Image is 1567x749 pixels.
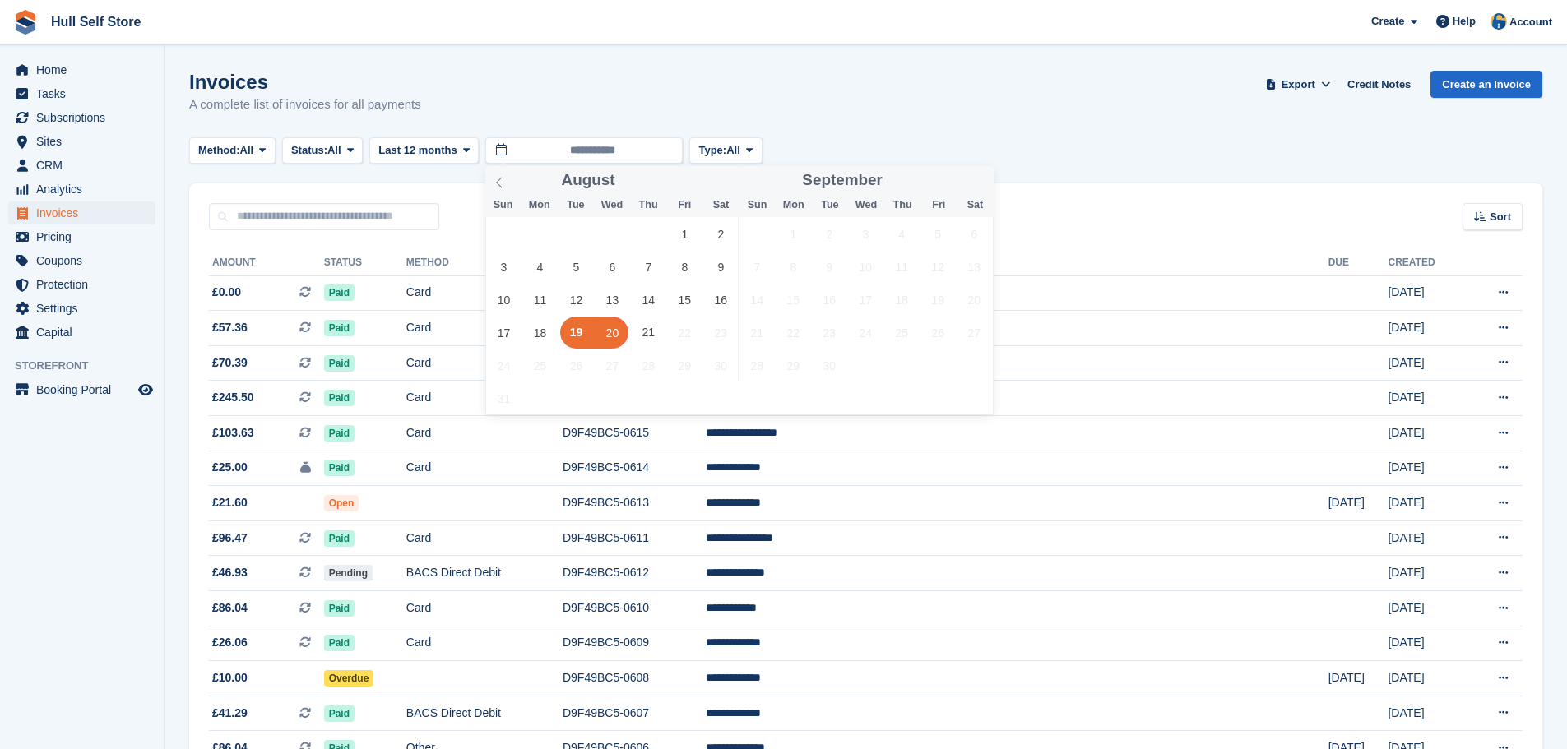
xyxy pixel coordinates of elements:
a: menu [8,82,155,105]
span: September 16, 2025 [814,284,846,316]
span: August 25, 2025 [524,349,556,381]
td: [DATE] [1388,275,1465,311]
a: menu [8,130,155,153]
span: Paid [324,530,355,547]
span: September 13, 2025 [958,251,990,283]
span: Method: [198,142,240,159]
td: D9F49BC5-0612 [563,556,706,591]
span: Mon [522,200,558,210]
a: menu [8,201,155,224]
span: September 30, 2025 [814,349,846,381]
span: August 8, 2025 [669,251,701,283]
th: Amount [209,250,324,276]
span: Sun [739,200,776,210]
span: September 10, 2025 [850,251,882,283]
span: Fri [666,200,702,210]
span: August 5, 2025 [560,251,592,283]
td: [DATE] [1388,416,1465,451]
span: Open [324,495,359,511]
span: September 1, 2025 [777,218,809,250]
span: Sat [702,200,739,210]
span: Type: [698,142,726,159]
td: Card [406,520,563,556]
span: August 23, 2025 [705,317,737,349]
span: Paid [324,705,355,722]
span: August 7, 2025 [633,251,665,283]
span: August 29, 2025 [669,349,701,381]
a: menu [8,225,155,248]
td: BACS Direct Debit [406,696,563,731]
a: Preview store [136,380,155,400]
td: [DATE] [1388,696,1465,731]
span: September 28, 2025 [741,349,773,381]
span: £41.29 [212,705,248,722]
button: Export [1262,71,1334,98]
td: Card [406,345,563,381]
span: Sort [1490,209,1511,225]
td: Card [406,311,563,346]
span: Export [1282,76,1315,93]
span: Invoices [36,201,135,224]
img: Hull Self Store [1491,13,1507,30]
span: £46.93 [212,564,248,581]
span: August 31, 2025 [488,382,520,414]
span: Wed [848,200,884,210]
td: [DATE] [1388,345,1465,381]
span: August 10, 2025 [488,284,520,316]
td: D9F49BC5-0609 [563,626,706,661]
span: CRM [36,154,135,177]
td: D9F49BC5-0614 [563,451,706,486]
span: Booking Portal [36,378,135,401]
span: Paid [324,284,355,301]
span: Sat [957,200,993,210]
span: September 23, 2025 [814,317,846,349]
td: Card [406,591,563,626]
p: A complete list of invoices for all payments [189,95,421,114]
button: Status: All [282,137,363,164]
span: Wed [594,200,630,210]
span: August 28, 2025 [633,349,665,381]
td: D9F49BC5-0607 [563,696,706,731]
span: August 4, 2025 [524,251,556,283]
span: September 20, 2025 [958,284,990,316]
td: [DATE] [1388,451,1465,486]
span: September [802,173,883,188]
td: D9F49BC5-0613 [563,486,706,521]
span: September 7, 2025 [741,251,773,283]
span: Thu [884,200,920,210]
span: August 30, 2025 [705,349,737,381]
span: Sites [36,130,135,153]
span: August 20, 2025 [596,317,628,349]
td: [DATE] [1328,486,1389,521]
span: Overdue [324,670,374,687]
th: Due [1328,250,1389,276]
span: September 18, 2025 [886,284,918,316]
span: Subscriptions [36,106,135,129]
span: August 15, 2025 [669,284,701,316]
td: [DATE] [1388,520,1465,556]
span: Storefront [15,358,164,374]
span: Pending [324,565,373,581]
span: Help [1453,13,1476,30]
span: Mon [776,200,812,210]
a: menu [8,154,155,177]
a: menu [8,249,155,272]
span: September 17, 2025 [850,284,882,316]
span: £70.39 [212,354,248,372]
td: [DATE] [1388,486,1465,521]
span: Coupons [36,249,135,272]
span: August 24, 2025 [488,349,520,381]
span: August 13, 2025 [596,284,628,316]
a: menu [8,58,155,81]
span: August [562,173,615,188]
a: Hull Self Store [44,8,147,35]
span: £57.36 [212,319,248,336]
span: Analytics [36,178,135,201]
span: Tasks [36,82,135,105]
td: Card [406,416,563,451]
span: August 3, 2025 [488,251,520,283]
span: Paid [324,425,355,442]
span: September 15, 2025 [777,284,809,316]
span: Protection [36,273,135,296]
td: Card [406,381,563,416]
